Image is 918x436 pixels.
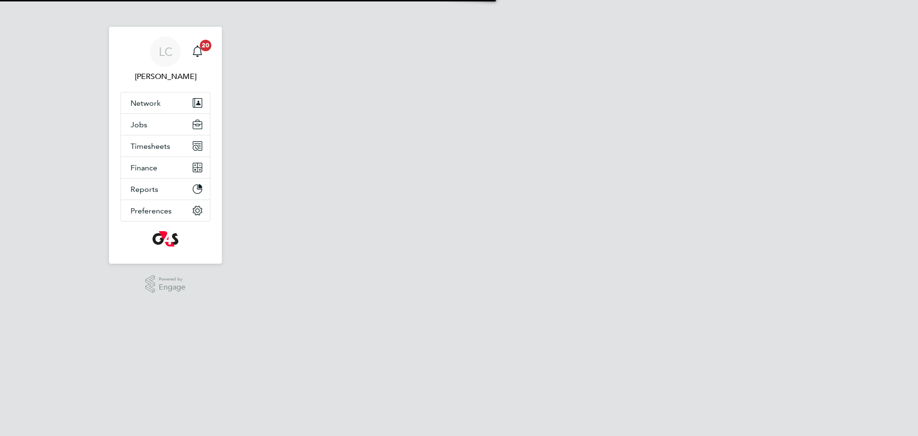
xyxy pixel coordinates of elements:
[131,142,170,151] span: Timesheets
[121,200,210,221] button: Preferences
[121,157,210,178] button: Finance
[200,40,211,51] span: 20
[188,36,207,67] a: 20
[121,114,210,135] button: Jobs
[121,179,210,200] button: Reports
[159,45,173,58] span: LC
[109,27,222,264] nav: Main navigation
[159,275,186,283] span: Powered by
[131,163,157,172] span: Finance
[159,283,186,291] span: Engage
[121,135,210,157] button: Timesheets
[131,206,172,215] span: Preferences
[131,185,158,194] span: Reports
[120,231,210,246] a: Go to home page
[120,71,210,82] span: Lilingxi Chen
[131,99,161,108] span: Network
[153,231,178,246] img: g4s-logo-retina.png
[145,275,186,293] a: Powered byEngage
[131,120,147,129] span: Jobs
[120,36,210,82] a: LC[PERSON_NAME]
[121,92,210,113] button: Network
